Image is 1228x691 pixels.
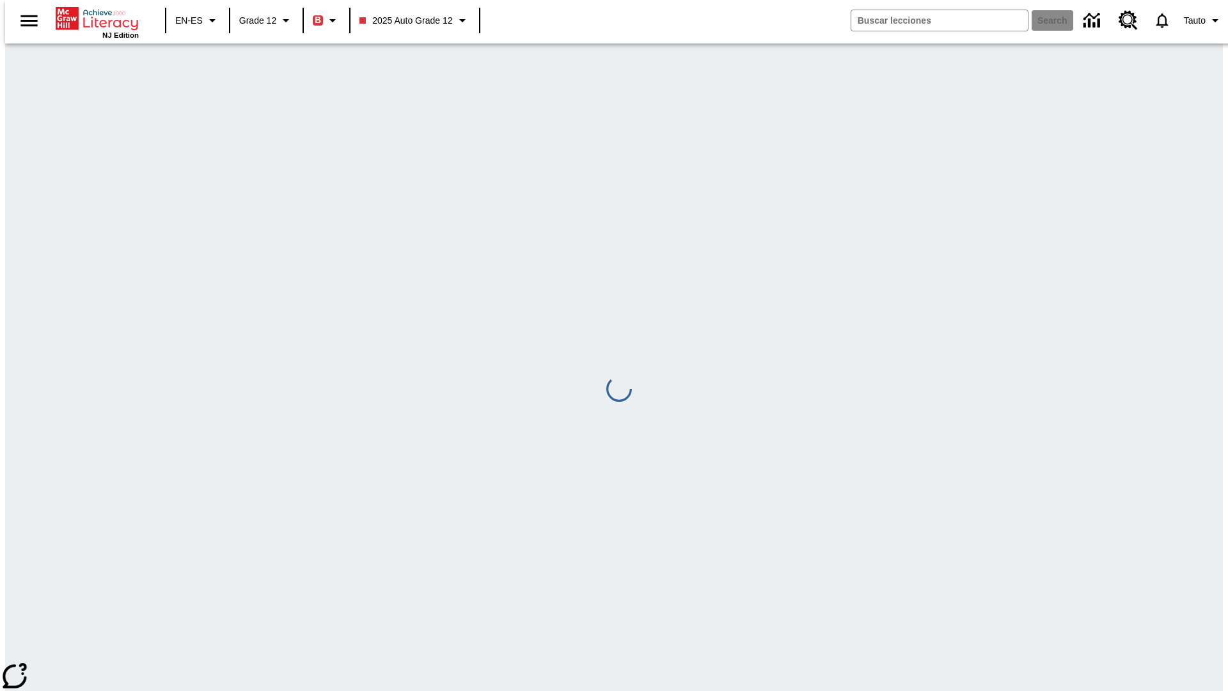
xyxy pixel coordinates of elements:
[1145,4,1179,37] a: Notificaciones
[315,12,321,28] span: B
[10,2,48,40] button: Abrir el menú lateral
[1076,3,1111,38] a: Centro de información
[1111,3,1145,38] a: Centro de recursos, Se abrirá en una pestaña nueva.
[102,31,139,39] span: NJ Edition
[354,9,475,32] button: Class: 2025 Auto Grade 12, Selecciona una clase
[1184,14,1206,28] span: Tauto
[359,14,452,28] span: 2025 Auto Grade 12
[1179,9,1228,32] button: Perfil/Configuración
[56,4,139,39] div: Portada
[851,10,1028,31] input: search field
[175,14,203,28] span: EN-ES
[239,14,276,28] span: Grade 12
[308,9,345,32] button: Boost El color de la clase es rojo. Cambiar el color de la clase.
[234,9,299,32] button: Grado: Grade 12, Elige un grado
[170,9,225,32] button: Language: EN-ES, Selecciona un idioma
